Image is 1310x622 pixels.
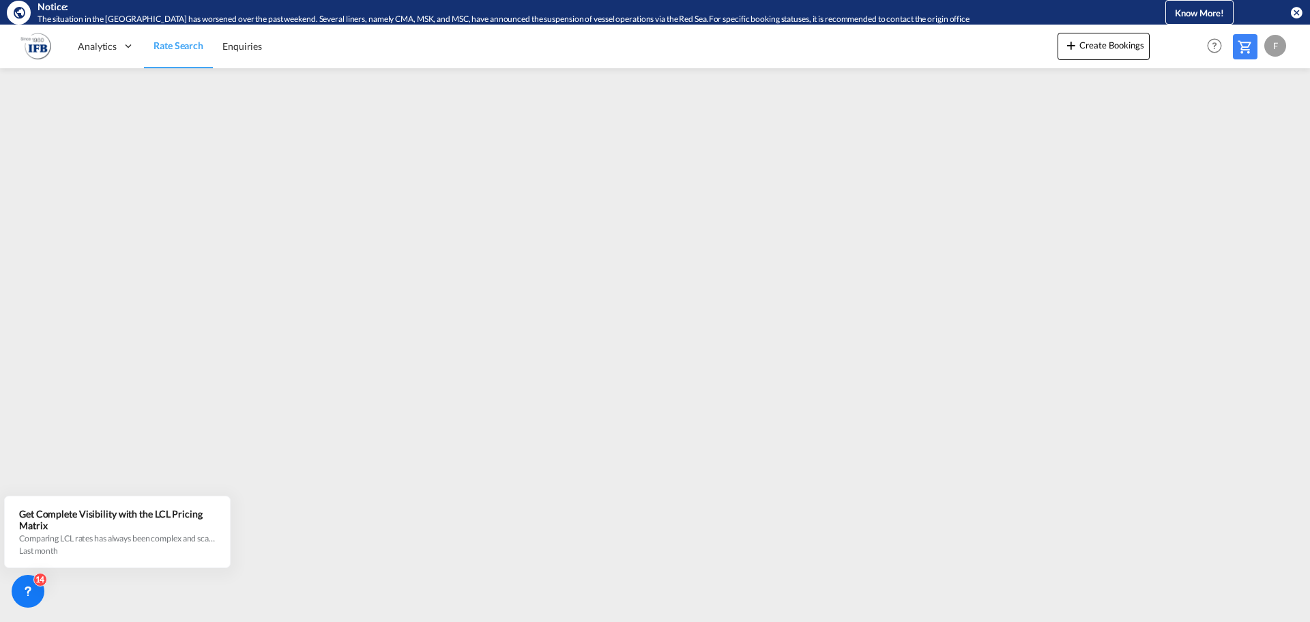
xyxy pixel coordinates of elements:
div: F [1264,35,1286,57]
a: Rate Search [144,24,213,68]
div: The situation in the Red Sea has worsened over the past weekend. Several liners, namely CMA, MSK,... [38,14,1109,25]
span: Enquiries [222,40,262,52]
img: b628ab10256c11eeb52753acbc15d091.png [20,31,51,61]
span: Analytics [78,40,117,53]
md-icon: icon-plus 400-fg [1063,37,1079,53]
span: Help [1203,34,1226,57]
span: Know More! [1175,8,1224,18]
button: icon-plus 400-fgCreate Bookings [1058,33,1150,60]
span: Rate Search [154,40,203,51]
div: Help [1203,34,1233,59]
a: Enquiries [213,24,272,68]
md-icon: icon-earth [12,5,26,19]
div: Analytics [68,24,144,68]
button: icon-close-circle [1290,5,1303,19]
